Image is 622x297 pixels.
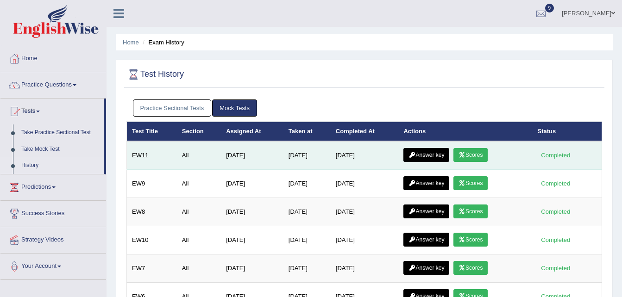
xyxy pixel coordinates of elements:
td: EW11 [127,141,177,170]
a: Answer key [403,176,449,190]
td: [DATE] [331,254,399,283]
a: History [17,157,104,174]
a: Strategy Videos [0,227,106,250]
td: [DATE] [331,170,399,198]
th: Completed At [331,122,399,141]
h2: Test History [126,68,184,81]
td: EW10 [127,226,177,254]
td: All [177,198,221,226]
td: [DATE] [283,198,331,226]
td: [DATE] [331,226,399,254]
a: Predictions [0,174,106,198]
div: Completed [538,263,574,273]
td: EW7 [127,254,177,283]
span: 9 [545,4,554,12]
td: [DATE] [221,226,283,254]
a: Answer key [403,204,449,218]
th: Status [533,122,602,141]
td: [DATE] [331,198,399,226]
a: Scores [453,261,488,275]
th: Actions [398,122,532,141]
th: Taken at [283,122,331,141]
a: Scores [453,233,488,247]
div: Completed [538,179,574,188]
th: Test Title [127,122,177,141]
a: Mock Tests [212,99,257,117]
td: [DATE] [221,141,283,170]
th: Assigned At [221,122,283,141]
a: Scores [453,176,488,190]
a: Answer key [403,148,449,162]
a: Scores [453,148,488,162]
td: [DATE] [221,254,283,283]
a: Take Practice Sectional Test [17,124,104,141]
td: All [177,226,221,254]
th: Section [177,122,221,141]
a: Scores [453,204,488,218]
td: [DATE] [221,170,283,198]
div: Completed [538,150,574,160]
td: EW9 [127,170,177,198]
td: [DATE] [221,198,283,226]
td: All [177,254,221,283]
a: Answer key [403,233,449,247]
td: [DATE] [283,141,331,170]
td: All [177,170,221,198]
div: Completed [538,235,574,245]
a: Practice Sectional Tests [133,99,212,117]
a: Tests [0,99,104,122]
a: Answer key [403,261,449,275]
li: Exam History [140,38,184,47]
a: Success Stories [0,201,106,224]
td: All [177,141,221,170]
td: [DATE] [331,141,399,170]
a: Practice Questions [0,72,106,95]
td: [DATE] [283,226,331,254]
td: [DATE] [283,170,331,198]
td: [DATE] [283,254,331,283]
div: Completed [538,207,574,217]
a: Your Account [0,254,106,277]
a: Take Mock Test [17,141,104,158]
td: EW8 [127,198,177,226]
a: Home [0,46,106,69]
a: Home [123,39,139,46]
